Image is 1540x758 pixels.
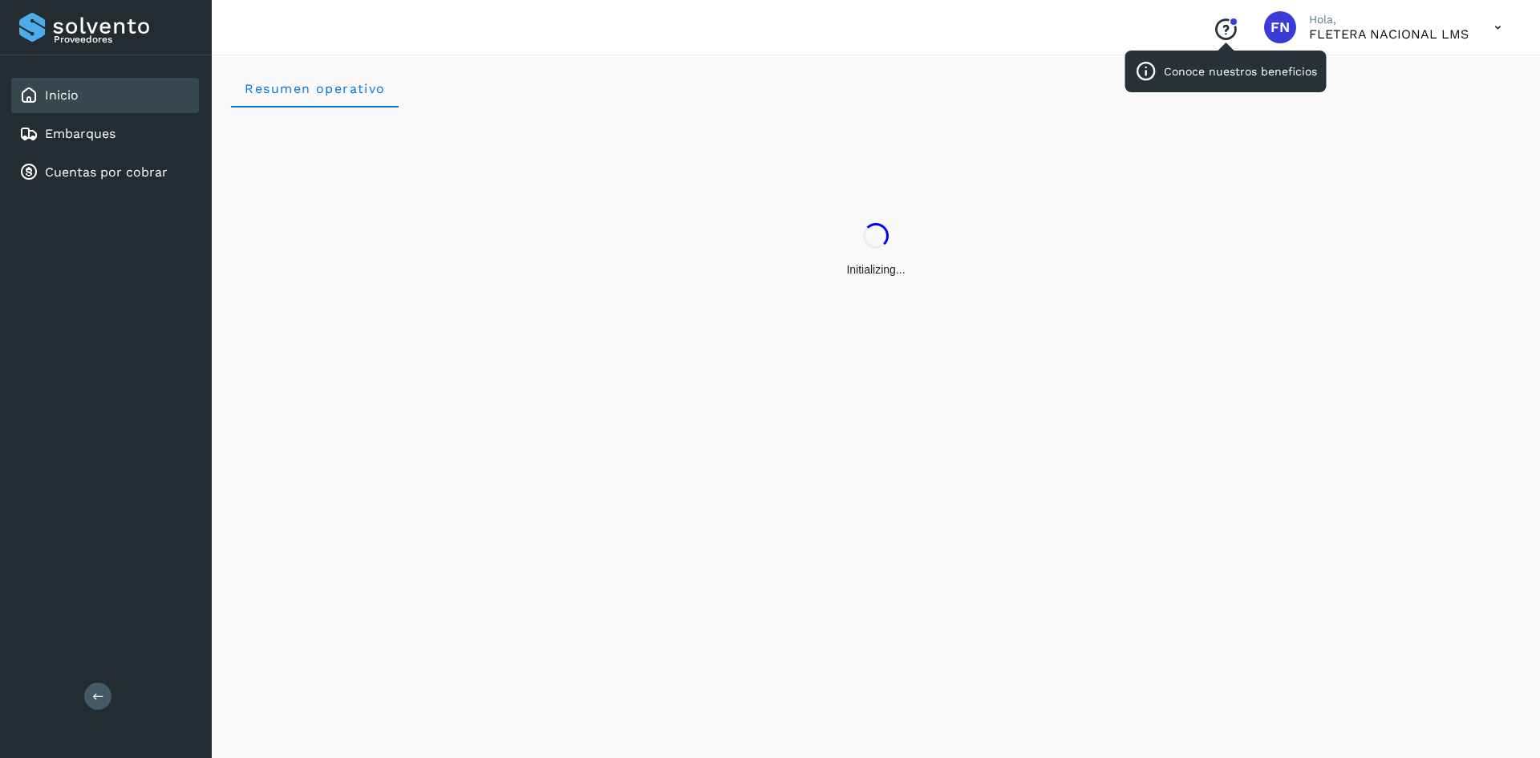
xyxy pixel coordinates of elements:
a: Inicio [45,87,79,103]
a: Conoce nuestros beneficios [1213,30,1238,43]
div: Cuentas por cobrar [11,155,199,190]
p: Proveedores [54,34,192,45]
a: Embarques [45,126,115,141]
p: Hola, [1309,13,1469,26]
span: Resumen operativo [244,81,386,96]
div: Embarques [11,116,199,152]
p: FLETERA NACIONAL LMS [1309,26,1469,42]
div: Inicio [11,78,199,113]
p: Conoce nuestros beneficios [1164,65,1317,79]
a: Cuentas por cobrar [45,164,168,180]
